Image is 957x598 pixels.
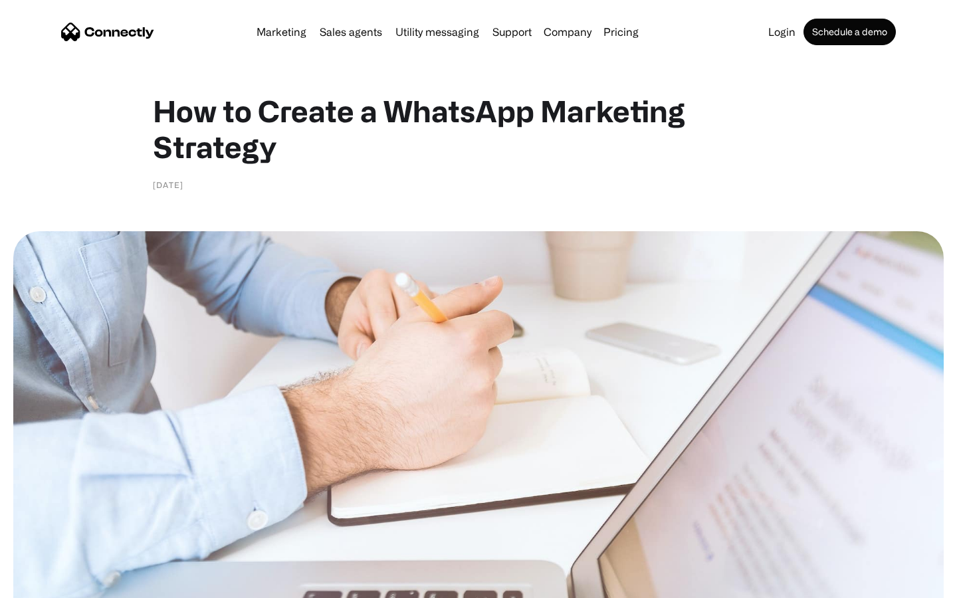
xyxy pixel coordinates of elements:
a: Support [487,27,537,37]
a: Login [763,27,801,37]
a: Schedule a demo [803,19,896,45]
a: Sales agents [314,27,387,37]
a: Marketing [251,27,312,37]
a: Utility messaging [390,27,484,37]
aside: Language selected: English [13,575,80,593]
h1: How to Create a WhatsApp Marketing Strategy [153,93,804,165]
ul: Language list [27,575,80,593]
div: [DATE] [153,178,183,191]
a: Pricing [598,27,644,37]
div: Company [544,23,591,41]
